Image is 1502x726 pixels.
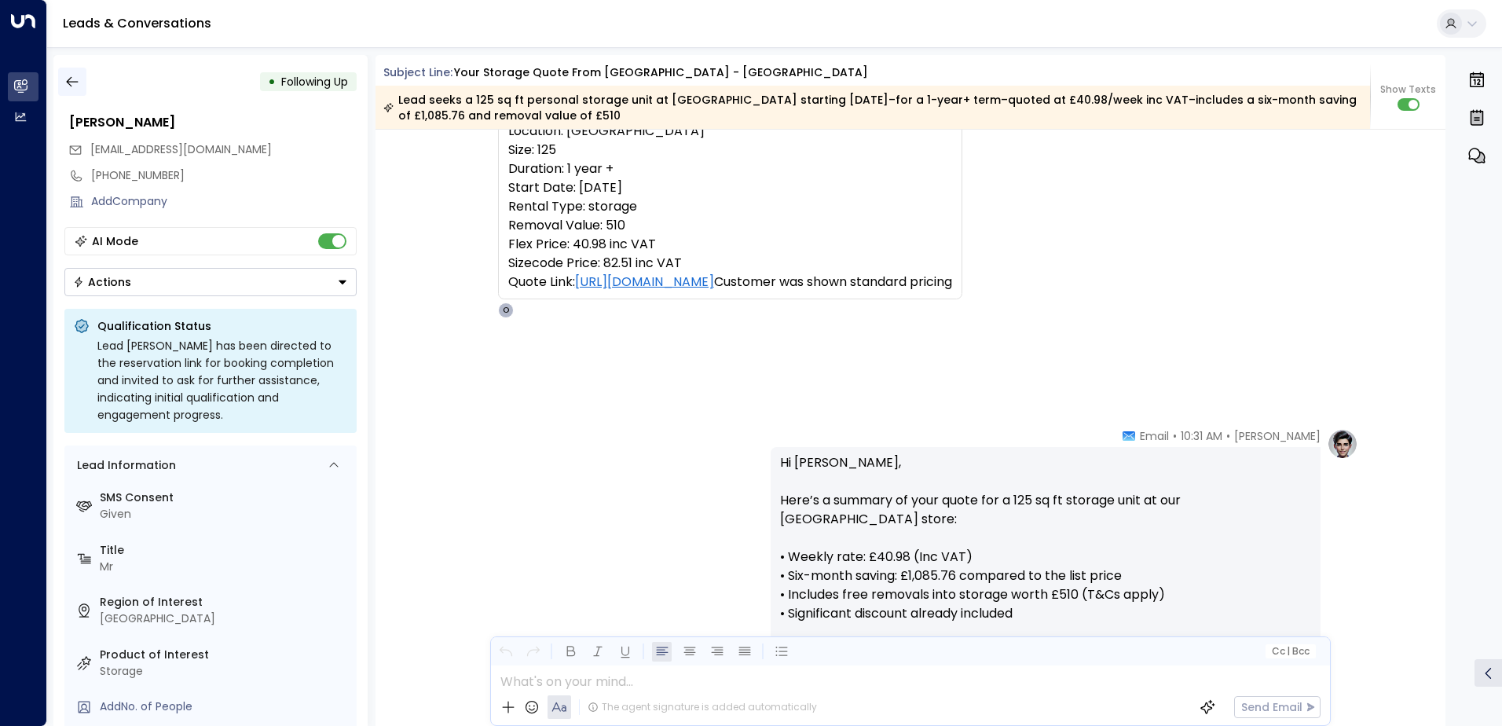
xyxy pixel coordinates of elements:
[90,141,272,157] span: [EMAIL_ADDRESS][DOMAIN_NAME]
[90,141,272,158] span: alignthestar1@gmail.com
[588,700,817,714] div: The agent signature is added automatically
[454,64,868,81] div: Your storage quote from [GEOGRAPHIC_DATA] - [GEOGRAPHIC_DATA]
[1327,428,1358,460] img: profile-logo.png
[1287,646,1290,657] span: |
[100,610,350,627] div: [GEOGRAPHIC_DATA]
[523,642,543,662] button: Redo
[92,233,138,249] div: AI Mode
[69,113,357,132] div: [PERSON_NAME]
[97,337,347,423] div: Lead [PERSON_NAME] has been directed to the reservation link for booking completion and invited t...
[1271,646,1309,657] span: Cc Bcc
[575,273,714,291] a: [URL][DOMAIN_NAME]
[63,14,211,32] a: Leads & Conversations
[71,457,176,474] div: Lead Information
[91,167,357,184] div: [PHONE_NUMBER]
[1265,644,1315,659] button: Cc|Bcc
[1140,428,1169,444] span: Email
[281,74,348,90] span: Following Up
[1181,428,1222,444] span: 10:31 AM
[268,68,276,96] div: •
[97,318,347,334] p: Qualification Status
[64,268,357,296] button: Actions
[498,302,514,318] div: O
[64,268,357,296] div: Button group with a nested menu
[1380,82,1436,97] span: Show Texts
[100,542,350,559] label: Title
[100,489,350,506] label: SMS Consent
[100,559,350,575] div: Mr
[100,663,350,680] div: Storage
[100,506,350,522] div: Given
[1226,428,1230,444] span: •
[100,647,350,663] label: Product of Interest
[91,193,357,210] div: AddCompany
[1234,428,1321,444] span: [PERSON_NAME]
[383,64,452,80] span: Subject Line:
[73,275,131,289] div: Actions
[1173,428,1177,444] span: •
[496,642,515,662] button: Undo
[383,92,1361,123] div: Lead seeks a 125 sq ft personal storage unit at [GEOGRAPHIC_DATA] starting [DATE]–for a 1-year+ t...
[100,594,350,610] label: Region of Interest
[100,698,350,715] div: AddNo. of People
